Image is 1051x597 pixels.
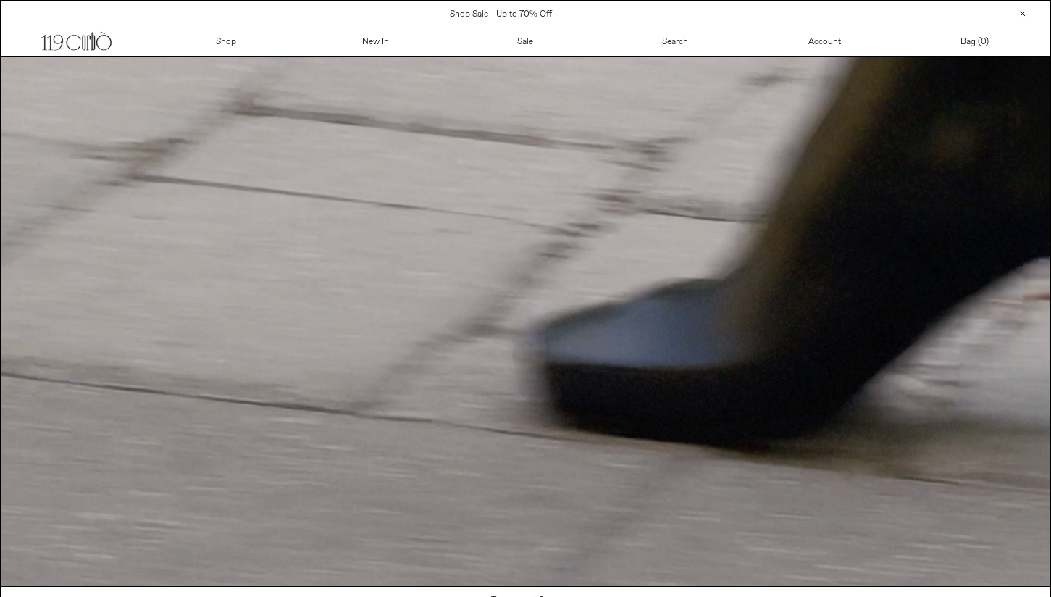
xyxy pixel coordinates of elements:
a: Shop Sale - Up to 70% Off [450,9,552,20]
a: Bag () [900,28,1050,56]
video: Your browser does not support the video tag. [1,57,1050,586]
a: Your browser does not support the video tag. [1,578,1050,590]
a: Search [600,28,750,56]
a: Sale [451,28,601,56]
a: Account [750,28,900,56]
a: Shop [151,28,301,56]
a: New In [301,28,451,56]
span: 0 [981,36,986,48]
span: ) [981,36,989,49]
